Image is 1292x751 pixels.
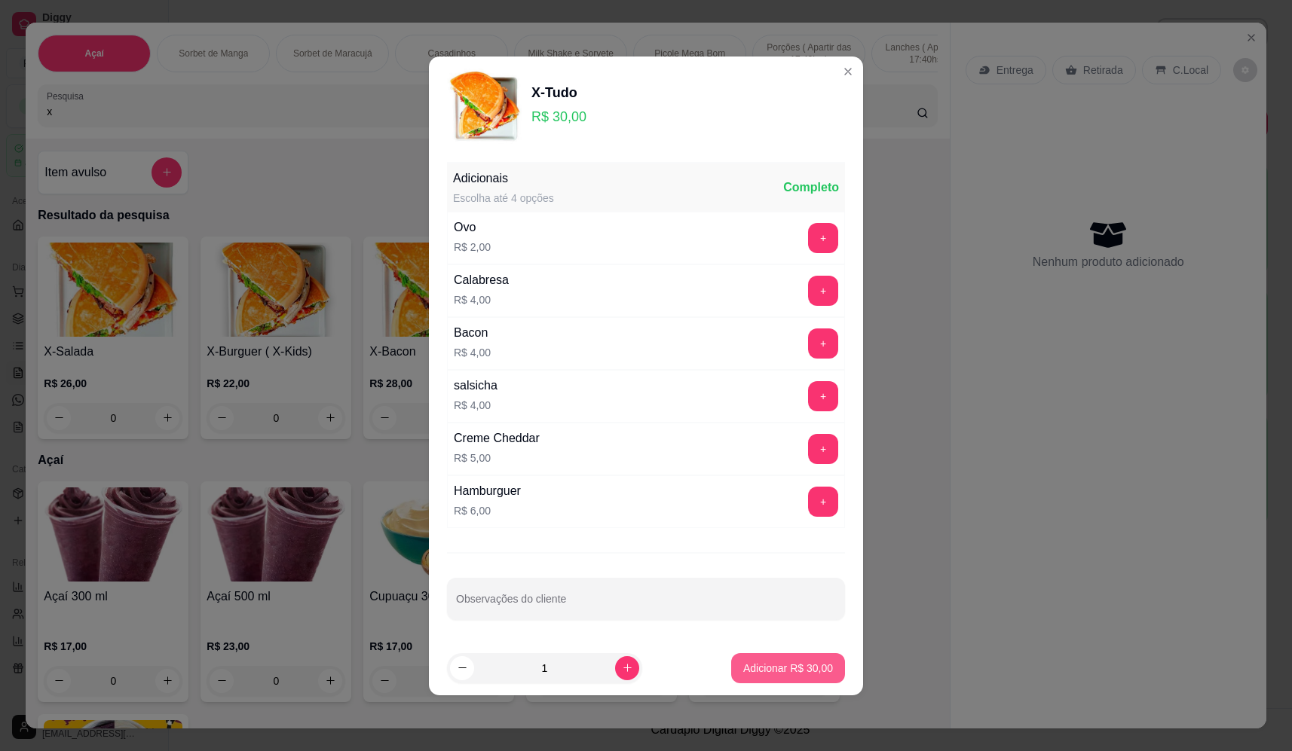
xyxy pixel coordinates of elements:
div: Completo [783,179,839,197]
button: decrease-product-quantity [450,656,474,680]
button: add [808,223,838,253]
p: R$ 5,00 [454,450,540,466]
div: salsicha [454,377,498,395]
input: Observações do cliente [456,597,836,612]
div: Calabresa [454,271,509,289]
button: increase-product-quantity [615,656,639,680]
p: R$ 4,00 [454,398,498,413]
div: Escolha até 4 opções [453,191,554,206]
div: Ovo [454,218,491,237]
button: add [808,328,838,359]
div: Adicionais [453,169,554,188]
p: Adicionar R$ 30,00 [743,661,833,676]
div: X-Tudo [531,82,586,103]
div: Hamburguer [454,482,521,500]
button: add [808,434,838,464]
button: add [808,381,838,411]
p: R$ 6,00 [454,503,521,518]
img: product-image [447,69,522,144]
button: add [808,276,838,306]
button: Close [836,60,860,84]
button: add [808,487,838,517]
button: Adicionar R$ 30,00 [731,653,845,683]
div: Bacon [454,324,491,342]
p: R$ 2,00 [454,240,491,255]
p: R$ 30,00 [531,106,586,127]
div: Creme Cheddar [454,429,540,447]
p: R$ 4,00 [454,345,491,360]
p: R$ 4,00 [454,292,509,307]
